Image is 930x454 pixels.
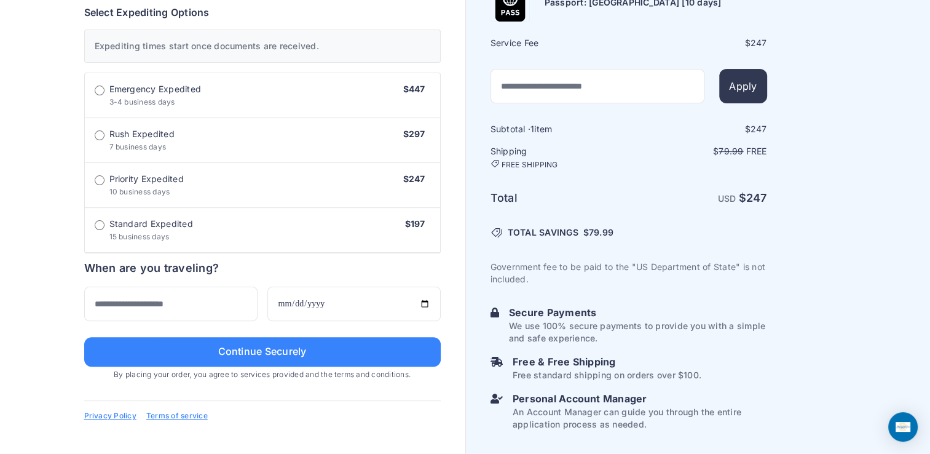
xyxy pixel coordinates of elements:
h6: Select Expediting Options [84,5,441,20]
span: 15 business days [109,232,170,241]
div: $ [630,37,767,49]
h6: Personal Account Manager [513,391,767,406]
h6: Free & Free Shipping [513,354,701,369]
p: $ [630,145,767,157]
span: Rush Expedited [109,128,175,140]
button: Apply [719,69,766,103]
p: Free standard shipping on orders over $100. [513,369,701,381]
span: USD [718,193,736,204]
h6: Shipping [491,145,628,170]
div: Open Intercom Messenger [888,412,918,442]
span: 247 [746,191,767,204]
div: $ [630,123,767,135]
p: We use 100% secure payments to provide you with a simple and safe experience. [509,320,767,344]
span: Emergency Expedited [109,83,202,95]
a: Terms of service [146,411,208,421]
h6: Service Fee [491,37,628,49]
a: Privacy Policy [84,411,136,421]
span: Free [746,146,767,156]
span: $247 [403,173,425,184]
p: An Account Manager can guide you through the entire application process as needed. [513,406,767,431]
span: Standard Expedited [109,218,193,230]
span: $197 [405,218,425,229]
strong: $ [739,191,767,204]
span: By placing your order, you agree to services provided and the terms and conditions. [84,367,441,383]
span: FREE SHIPPING [502,160,558,170]
span: 247 [751,124,767,134]
span: 1 [530,124,534,134]
span: 7 business days [109,142,167,151]
span: 79.99 [589,227,613,237]
h6: Subtotal · item [491,123,628,135]
p: Government fee to be paid to the "US Department of State" is not included. [491,261,767,285]
h6: When are you traveling? [84,260,219,277]
div: Expediting times start once documents are received. [84,30,441,63]
span: 10 business days [109,187,170,196]
h6: Secure Payments [509,305,767,320]
span: 79.99 [719,146,743,156]
button: Continue Securely [84,337,441,367]
span: 247 [751,38,767,48]
h6: Total [491,189,628,207]
span: $447 [403,84,425,94]
span: $297 [403,129,425,139]
span: Priority Expedited [109,173,184,185]
span: $ [583,226,613,239]
span: 3-4 business days [109,97,175,106]
span: TOTAL SAVINGS [508,226,578,239]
